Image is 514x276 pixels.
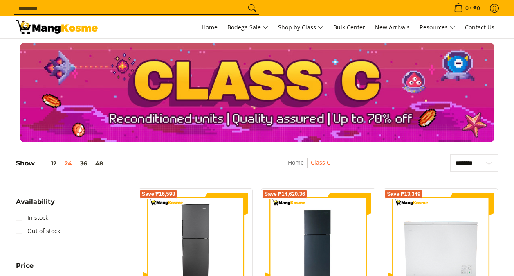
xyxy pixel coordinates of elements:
[61,160,76,167] button: 24
[16,262,34,269] span: Price
[16,199,55,211] summary: Open
[91,160,107,167] button: 48
[16,211,48,224] a: In stock
[311,158,330,166] a: Class C
[264,192,305,197] span: Save ₱14,620.36
[472,5,481,11] span: ₱0
[375,23,410,31] span: New Arrivals
[451,4,483,13] span: •
[274,16,328,38] a: Shop by Class
[16,159,107,167] h5: Show
[329,16,369,38] a: Bulk Center
[198,16,222,38] a: Home
[288,158,304,166] a: Home
[202,23,218,31] span: Home
[415,16,459,38] a: Resources
[371,16,414,38] a: New Arrivals
[461,16,498,38] a: Contact Us
[16,199,55,205] span: Availability
[76,160,91,167] button: 36
[464,5,470,11] span: 0
[35,160,61,167] button: 12
[223,16,272,38] a: Bodega Sale
[278,23,323,33] span: Shop by Class
[16,224,60,238] a: Out of stock
[142,192,175,197] span: Save ₱16,598
[16,262,34,275] summary: Open
[420,23,455,33] span: Resources
[465,23,494,31] span: Contact Us
[16,20,98,34] img: Class C Home &amp; Business Appliances: Up to 70% Off l Mang Kosme
[333,23,365,31] span: Bulk Center
[106,16,498,38] nav: Main Menu
[246,2,259,14] button: Search
[238,158,381,176] nav: Breadcrumbs
[227,23,268,33] span: Bodega Sale
[387,192,420,197] span: Save ₱13,349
